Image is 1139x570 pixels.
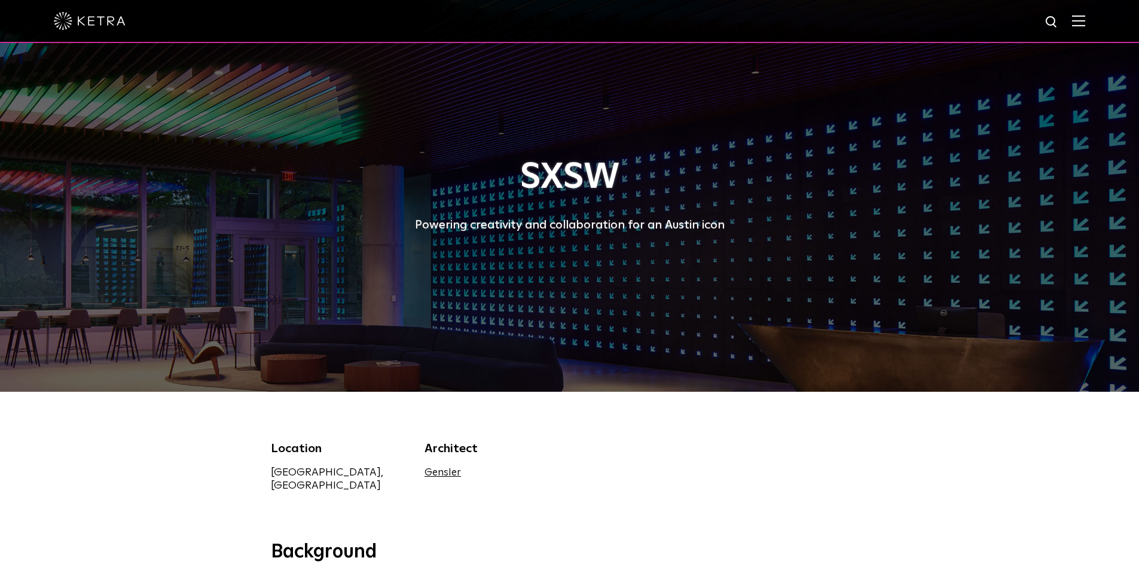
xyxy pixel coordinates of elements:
[271,158,869,197] h1: SXSW
[271,215,869,234] div: Powering creativity and collaboration for an Austin icon
[271,440,407,458] div: Location
[271,540,869,565] h3: Background
[271,466,407,492] div: [GEOGRAPHIC_DATA], [GEOGRAPHIC_DATA]
[1045,15,1059,30] img: search icon
[425,468,461,478] a: Gensler
[1072,15,1085,26] img: Hamburger%20Nav.svg
[425,440,561,458] div: Architect
[54,12,126,30] img: ketra-logo-2019-white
